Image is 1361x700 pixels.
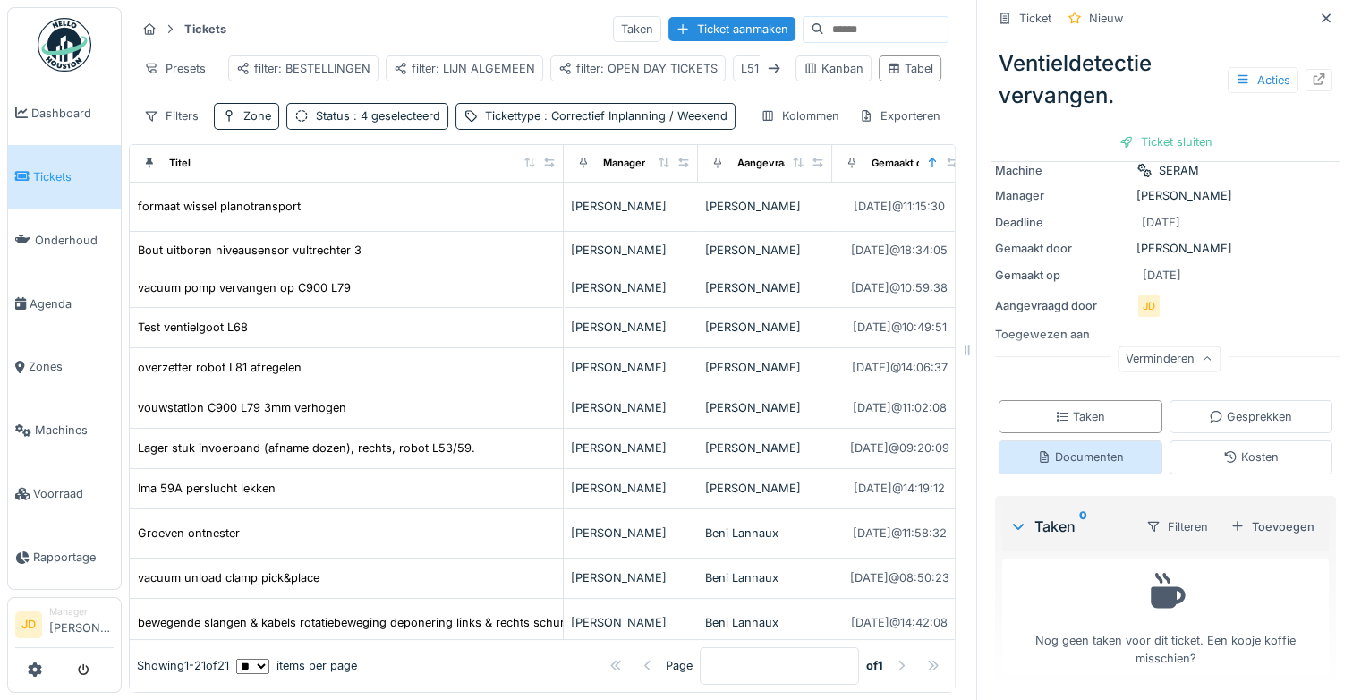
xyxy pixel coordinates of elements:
[177,21,234,38] strong: Tickets
[668,17,795,41] div: Ticket aanmaken
[1079,516,1087,537] sup: 0
[1019,10,1051,27] div: Ticket
[571,198,691,215] div: [PERSON_NAME]
[35,232,114,249] span: Onderhoud
[316,107,440,124] div: Status
[995,240,1129,257] div: Gemaakt door
[8,336,121,399] a: Zones
[8,209,121,272] a: Onderhoud
[851,279,948,296] div: [DATE] @ 10:59:38
[995,214,1129,231] div: Deadline
[571,399,691,416] div: [PERSON_NAME]
[854,480,945,497] div: [DATE] @ 14:19:12
[887,60,933,77] div: Tabel
[350,109,440,123] span: : 4 geselecteerd
[991,40,1340,119] div: Ventieldetectie vervangen.
[243,107,271,124] div: Zone
[8,272,121,336] a: Agenda
[571,242,691,259] div: [PERSON_NAME]
[169,156,191,171] div: Titel
[15,611,42,638] li: JD
[138,480,276,497] div: Ima 59A perslucht lekken
[1014,567,1317,667] div: Nog geen taken voor dit ticket. Een kopje koffie misschien?
[1228,67,1298,93] div: Acties
[49,605,114,619] div: Manager
[854,198,945,215] div: [DATE] @ 11:15:30
[571,480,691,497] div: [PERSON_NAME]
[850,569,949,586] div: [DATE] @ 08:50:23
[1143,267,1181,284] div: [DATE]
[8,525,121,589] a: Rapportage
[1142,214,1180,231] div: [DATE]
[705,480,825,497] div: [PERSON_NAME]
[8,462,121,525] a: Voorraad
[138,359,302,376] div: overzetter robot L81 afregelen
[571,279,691,296] div: [PERSON_NAME]
[1138,514,1216,540] div: Filteren
[852,359,948,376] div: [DATE] @ 14:06:37
[851,614,948,631] div: [DATE] @ 14:42:08
[851,242,948,259] div: [DATE] @ 18:34:05
[753,103,847,129] div: Kolommen
[8,81,121,145] a: Dashboard
[804,60,863,77] div: Kanban
[33,485,114,502] span: Voorraad
[995,187,1129,204] div: Manager
[1037,448,1124,465] div: Documenten
[30,295,114,312] span: Agenda
[571,525,691,542] div: [PERSON_NAME]
[1223,448,1279,465] div: Kosten
[49,605,114,644] li: [PERSON_NAME]
[1159,162,1199,179] div: SERAM
[737,156,827,171] div: Aangevraagd door
[31,105,114,122] span: Dashboard
[705,279,825,296] div: [PERSON_NAME]
[705,399,825,416] div: [PERSON_NAME]
[558,60,718,77] div: filter: OPEN DAY TICKETS
[33,549,114,566] span: Rapportage
[705,198,825,215] div: [PERSON_NAME]
[571,614,691,631] div: [PERSON_NAME]
[29,358,114,375] span: Zones
[138,319,248,336] div: Test ventielgoot L68
[705,319,825,336] div: [PERSON_NAME]
[1209,408,1292,425] div: Gesprekken
[705,359,825,376] div: [PERSON_NAME]
[1055,408,1105,425] div: Taken
[571,440,691,457] div: [PERSON_NAME]
[138,614,788,631] div: bewegende slangen & kabels rotatiebeweging deponering links & rechts schuren overal tegen en trek...
[138,440,475,457] div: Lager stuk invoerband (afname dozen), rechts, robot L53/59.
[138,242,362,259] div: Bout uitboren niveausensor vultrechter 3
[15,605,114,648] a: JD Manager[PERSON_NAME]
[138,399,346,416] div: vouwstation C900 L79 3mm verhogen
[1136,294,1161,319] div: JD
[8,399,121,463] a: Machines
[666,658,693,675] div: Page
[853,399,947,416] div: [DATE] @ 11:02:08
[540,109,727,123] span: : Correctief Inplanning / Weekend
[995,162,1129,179] div: Machine
[995,187,1336,204] div: [PERSON_NAME]
[138,279,351,296] div: vacuum pomp vervangen op C900 L79
[138,569,319,586] div: vacuum unload clamp pick&place
[603,156,645,171] div: Manager
[613,16,661,42] div: Taken
[1118,346,1221,371] div: Verminderen
[853,319,947,336] div: [DATE] @ 10:49:51
[850,440,949,457] div: [DATE] @ 09:20:09
[394,60,535,77] div: filter: LIJN ALGEMEEN
[35,422,114,439] span: Machines
[136,55,214,81] div: Presets
[38,18,91,72] img: Badge_color-CXgf-gQk.svg
[571,569,691,586] div: [PERSON_NAME]
[137,658,229,675] div: Showing 1 - 21 of 21
[705,569,825,586] div: Beni Lannaux
[705,242,825,259] div: [PERSON_NAME]
[866,658,883,675] strong: of 1
[236,658,357,675] div: items per page
[872,156,929,171] div: Gemaakt op
[705,525,825,542] div: Beni Lannaux
[851,103,948,129] div: Exporteren
[1009,516,1131,537] div: Taken
[571,319,691,336] div: [PERSON_NAME]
